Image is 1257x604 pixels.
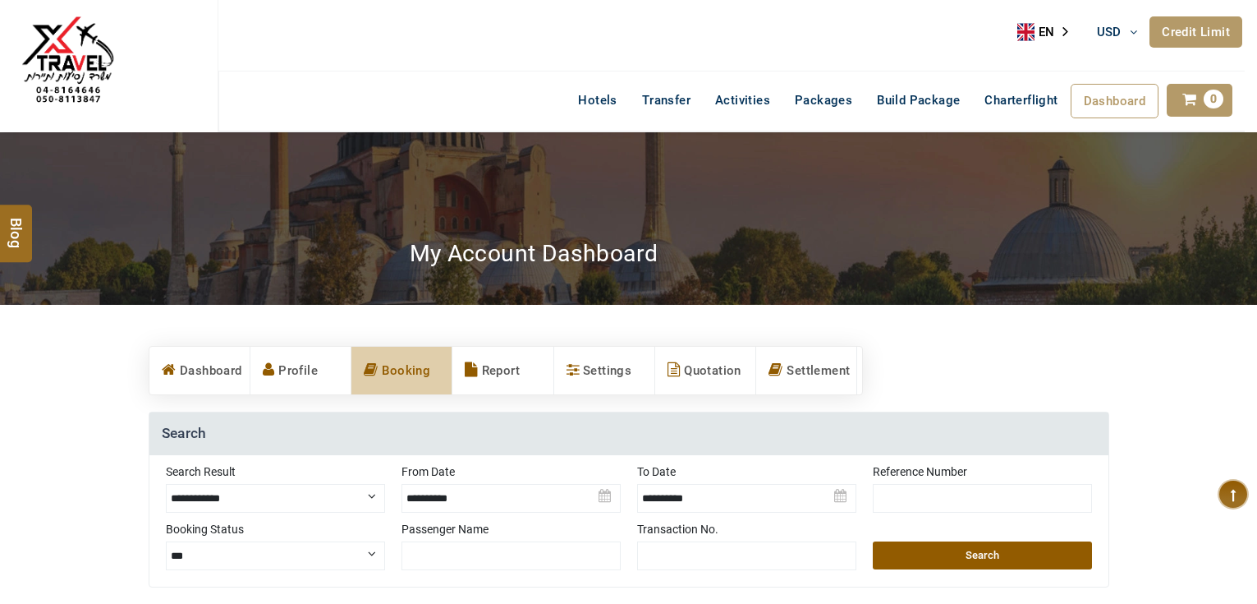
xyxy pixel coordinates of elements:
[149,413,1108,455] h4: Search
[630,84,703,117] a: Transfer
[250,347,351,394] a: Profile
[1167,84,1232,117] a: 0
[873,542,1092,569] button: Search
[873,463,1092,480] label: Reference Number
[351,347,452,394] a: Booking
[984,93,1057,108] span: Charterflight
[972,84,1070,117] a: Charterflight
[401,521,621,537] label: Passenger Name
[1084,94,1146,108] span: Dashboard
[655,347,755,394] a: Quotation
[1017,20,1080,44] div: Language
[554,347,654,394] a: Settings
[1204,90,1223,108] span: 0
[1097,25,1122,39] span: USD
[149,347,250,394] a: Dashboard
[166,463,385,480] label: Search Result
[6,217,27,231] span: Blog
[703,84,782,117] a: Activities
[782,84,865,117] a: Packages
[1017,20,1080,44] aside: Language selected: English
[410,239,658,268] h2: My Account Dashboard
[166,521,385,537] label: Booking Status
[756,347,856,394] a: Settlement
[637,521,856,537] label: Transaction No.
[566,84,629,117] a: Hotels
[865,84,972,117] a: Build Package
[12,7,123,118] img: The Royal Line Holidays
[1149,16,1242,48] a: Credit Limit
[1017,20,1080,44] a: EN
[452,347,553,394] a: Report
